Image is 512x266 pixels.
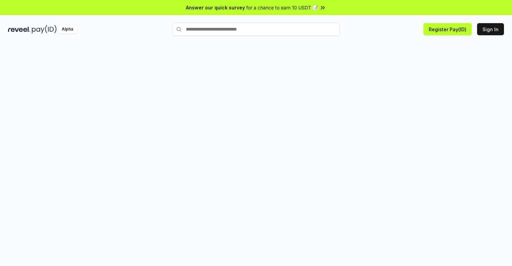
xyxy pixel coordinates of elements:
[32,25,57,34] img: pay_id
[477,23,504,35] button: Sign In
[58,25,77,34] div: Alpha
[186,4,245,11] span: Answer our quick survey
[423,23,472,35] button: Register Pay(ID)
[8,25,31,34] img: reveel_dark
[246,4,318,11] span: for a chance to earn 10 USDT 📝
